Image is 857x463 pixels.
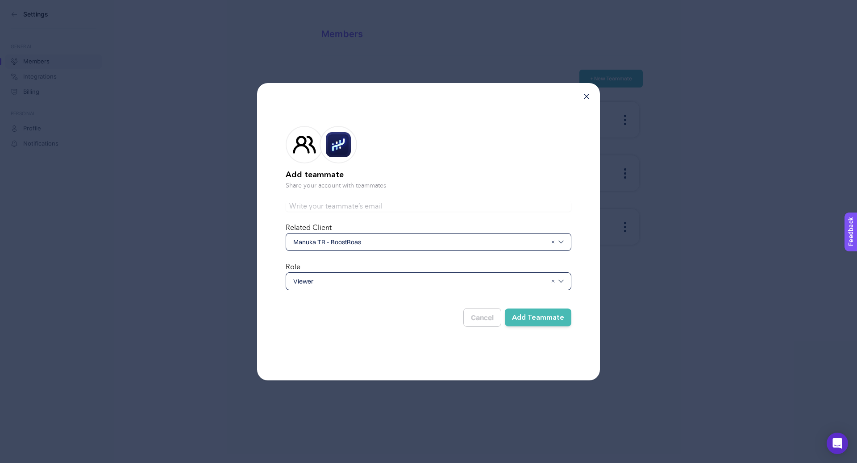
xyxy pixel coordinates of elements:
[505,309,571,326] button: Add Teammate
[293,277,547,286] span: Viewer
[827,433,848,454] div: Open Intercom Messenger
[286,181,571,190] p: Share your account with teammates
[558,279,564,284] img: svg%3e
[5,3,34,10] span: Feedback
[286,169,571,181] h2: Add teammate
[293,238,547,246] span: Manuka TR - BoostRoas
[463,308,501,327] button: Cancel
[286,263,300,271] label: Role
[286,201,571,212] input: Write your teammate’s email
[558,239,564,245] img: svg%3e
[286,224,332,231] label: Related Client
